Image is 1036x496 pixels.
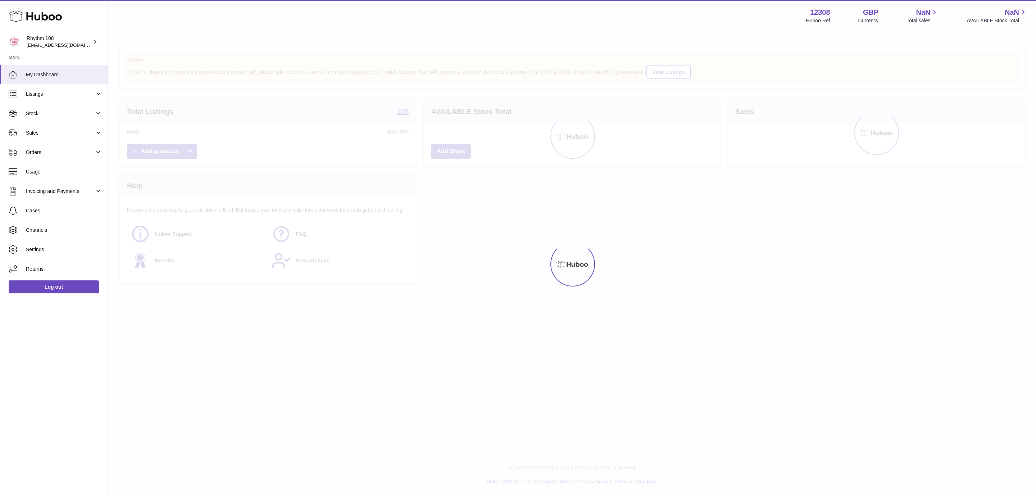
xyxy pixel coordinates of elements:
span: NaN [916,8,930,17]
a: Log out [9,280,99,293]
img: orders@rhythm108.com [9,36,19,47]
a: NaN AVAILABLE Stock Total [967,8,1027,24]
div: Huboo Ref [806,17,830,24]
span: AVAILABLE Stock Total [967,17,1027,24]
span: Returns [26,266,102,272]
div: Currency [858,17,879,24]
span: NaN [1005,8,1019,17]
span: Settings [26,246,102,253]
a: NaN Total sales [906,8,939,24]
div: Rhythm 108 [27,35,91,49]
span: My Dashboard [26,71,102,78]
span: Total sales [906,17,939,24]
strong: GBP [863,8,878,17]
span: Sales [26,130,95,136]
span: Stock [26,110,95,117]
span: Orders [26,149,95,156]
span: Cases [26,207,102,214]
strong: 12308 [810,8,830,17]
span: Usage [26,168,102,175]
span: Channels [26,227,102,234]
span: Listings [26,91,95,98]
span: Invoicing and Payments [26,188,95,195]
span: [EMAIL_ADDRESS][DOMAIN_NAME] [27,42,106,48]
